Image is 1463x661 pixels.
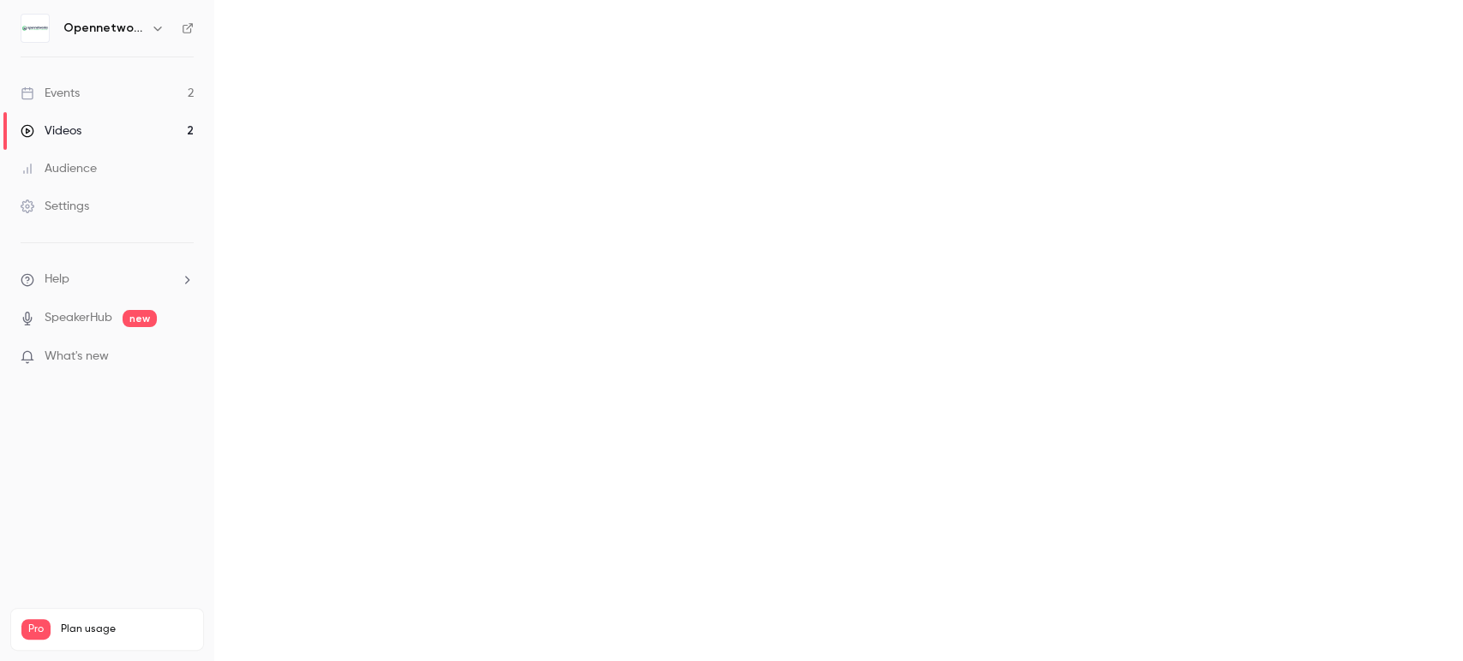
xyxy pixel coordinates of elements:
[123,310,157,327] span: new
[21,271,194,289] li: help-dropdown-opener
[21,122,81,140] div: Videos
[45,348,109,366] span: What's new
[63,20,144,37] h6: Opennetworks Kft.
[21,198,89,215] div: Settings
[21,619,51,640] span: Pro
[45,309,112,327] a: SpeakerHub
[45,271,69,289] span: Help
[173,349,194,365] iframe: Noticeable Trigger
[21,85,80,102] div: Events
[21,160,97,177] div: Audience
[21,15,49,42] img: Opennetworks Kft.
[61,622,193,636] span: Plan usage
